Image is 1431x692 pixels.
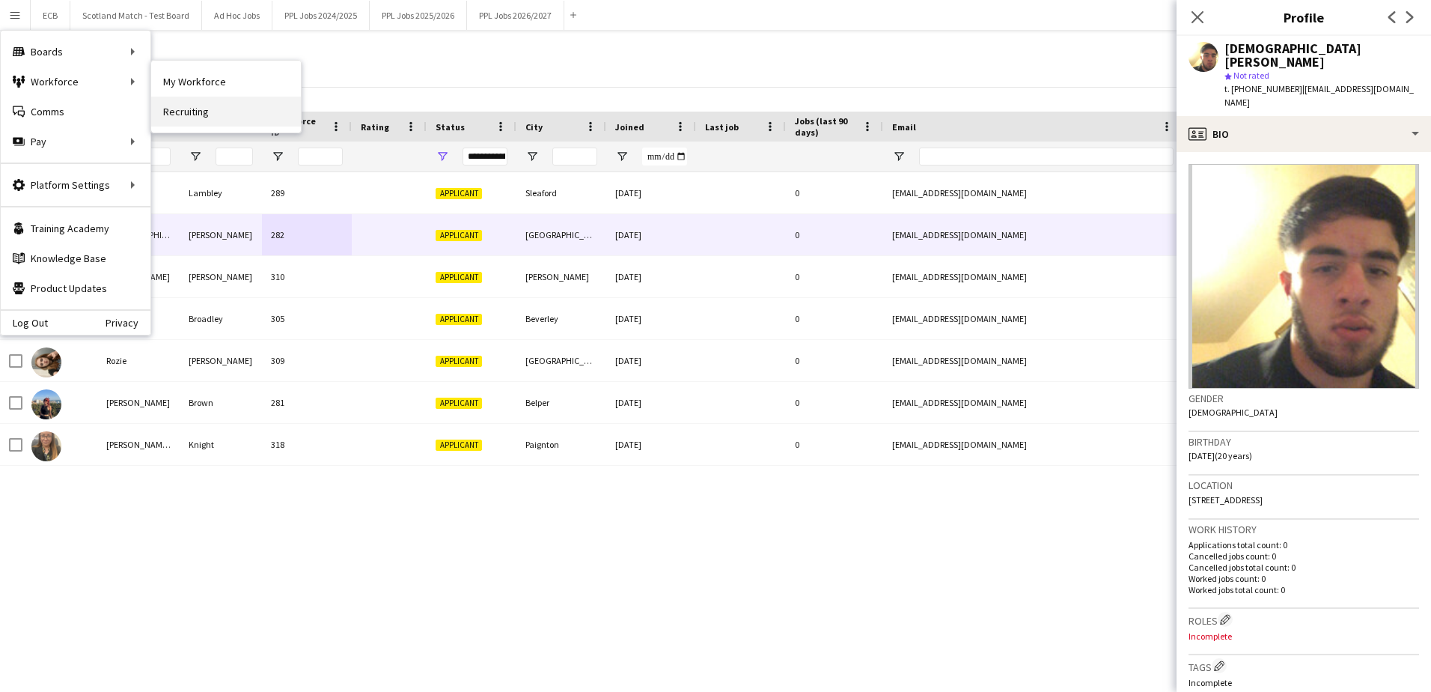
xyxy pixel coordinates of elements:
div: 0 [786,298,883,339]
div: 309 [262,340,352,381]
span: City [525,121,543,133]
div: [EMAIL_ADDRESS][DOMAIN_NAME] [883,214,1183,255]
span: Status [436,121,465,133]
a: Comms [1,97,150,127]
div: [EMAIL_ADDRESS][DOMAIN_NAME] [883,382,1183,423]
img: Stephanie Louise Knight [31,431,61,461]
a: Product Updates [1,273,150,303]
div: [DATE] [606,298,696,339]
span: [STREET_ADDRESS] [1189,494,1263,506]
div: [DATE] [606,172,696,213]
div: 282 [262,214,352,255]
span: Applicant [436,272,482,283]
input: First Name Filter Input [133,148,171,166]
div: Broadley [180,298,262,339]
div: 281 [262,382,352,423]
h3: Work history [1189,523,1419,536]
div: [GEOGRAPHIC_DATA] [516,340,606,381]
p: Cancelled jobs total count: 0 [1189,562,1419,573]
h3: Birthday [1189,435,1419,449]
button: Open Filter Menu [892,150,906,163]
span: Applicant [436,230,482,241]
button: Open Filter Menu [189,150,202,163]
p: Cancelled jobs count: 0 [1189,550,1419,562]
div: [PERSON_NAME] [PERSON_NAME] [97,424,180,465]
input: City Filter Input [552,148,597,166]
div: Pay [1,127,150,157]
div: Paignton [516,424,606,465]
a: Privacy [106,317,150,329]
img: Rozie Smith [31,347,61,377]
div: Beverley [516,298,606,339]
button: Open Filter Menu [615,150,629,163]
a: Training Academy [1,213,150,243]
div: [EMAIL_ADDRESS][DOMAIN_NAME] [883,340,1183,381]
p: Incomplete [1189,677,1419,688]
div: 318 [262,424,352,465]
div: Knight [180,424,262,465]
div: [EMAIL_ADDRESS][DOMAIN_NAME] [883,256,1183,297]
p: Worked jobs count: 0 [1189,573,1419,584]
button: ECB [31,1,70,30]
span: | [EMAIL_ADDRESS][DOMAIN_NAME] [1224,83,1414,108]
input: Last Name Filter Input [216,148,253,166]
div: 0 [786,214,883,255]
div: Brown [180,382,262,423]
div: [GEOGRAPHIC_DATA] [516,214,606,255]
div: 305 [262,298,352,339]
div: [DATE] [606,424,696,465]
span: Email [892,121,916,133]
div: 310 [262,256,352,297]
h3: Roles [1189,612,1419,628]
div: [PERSON_NAME] [97,382,180,423]
div: 0 [786,340,883,381]
p: Worked jobs total count: 0 [1189,584,1419,595]
a: Recruiting [151,97,301,127]
div: Rozie [97,340,180,381]
span: Joined [615,121,644,133]
div: 289 [262,172,352,213]
input: Email Filter Input [919,148,1174,166]
div: Lambley [180,172,262,213]
input: Workforce ID Filter Input [298,148,343,166]
span: t. [PHONE_NUMBER] [1224,83,1302,94]
div: Belper [516,382,606,423]
span: [DATE] (20 years) [1189,450,1252,461]
div: [DATE] [606,340,696,381]
div: Boards [1,37,150,67]
div: [EMAIL_ADDRESS][DOMAIN_NAME] [883,424,1183,465]
span: [DEMOGRAPHIC_DATA] [1189,407,1278,418]
input: Joined Filter Input [642,148,687,166]
span: Jobs (last 90 days) [795,115,856,138]
button: Scotland Match - Test Board [70,1,202,30]
div: [PERSON_NAME] [180,214,262,255]
div: 0 [786,172,883,213]
span: Rating [361,121,389,133]
div: Workforce [1,67,150,97]
div: [DATE] [606,382,696,423]
div: [PERSON_NAME] [180,256,262,297]
button: Open Filter Menu [271,150,284,163]
div: [PERSON_NAME] [516,256,606,297]
h3: Profile [1177,7,1431,27]
a: Log Out [1,317,48,329]
a: My Workforce [151,67,301,97]
div: [EMAIL_ADDRESS][DOMAIN_NAME] [883,298,1183,339]
span: Applicant [436,356,482,367]
div: Bio [1177,116,1431,152]
div: Platform Settings [1,170,150,200]
div: 0 [786,382,883,423]
div: [PERSON_NAME] [180,340,262,381]
span: Applicant [436,314,482,325]
span: Applicant [436,188,482,199]
button: PPL Jobs 2024/2025 [272,1,370,30]
span: Last job [705,121,739,133]
div: [EMAIL_ADDRESS][DOMAIN_NAME] [883,172,1183,213]
button: Open Filter Menu [525,150,539,163]
a: Knowledge Base [1,243,150,273]
span: Applicant [436,398,482,409]
p: Applications total count: 0 [1189,539,1419,550]
p: Incomplete [1189,631,1419,642]
div: 0 [786,256,883,297]
div: 0 [786,424,883,465]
